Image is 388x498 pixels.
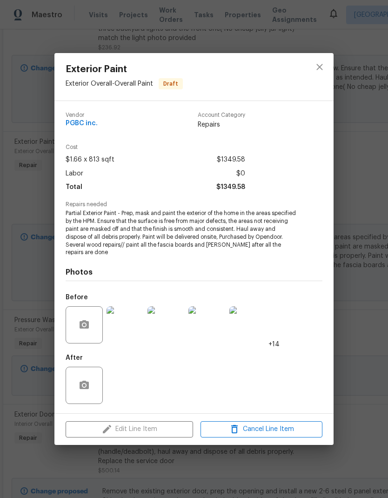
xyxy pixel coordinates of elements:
span: Partial Exterior Paint - Prep, mask and paint the exterior of the home in the areas specified by ... [66,209,297,256]
h5: After [66,355,83,361]
span: +14 [268,340,280,349]
span: Repairs needed [66,202,322,208]
span: Labor [66,167,83,181]
span: PGBC inc. [66,120,98,127]
span: Cost [66,144,245,150]
span: Cancel Line Item [203,424,320,435]
h4: Photos [66,268,322,277]
span: Account Category [198,112,245,118]
span: Exterior Paint [66,64,183,74]
h5: Before [66,294,88,301]
span: Repairs [198,120,245,129]
span: $1349.58 [217,153,245,167]
span: Draft [160,79,182,88]
span: $1.66 x 813 sqft [66,153,114,167]
span: Total [66,181,82,194]
button: Cancel Line Item [201,421,322,437]
span: $1349.58 [216,181,245,194]
span: $0 [236,167,245,181]
button: close [308,56,331,78]
span: Vendor [66,112,98,118]
span: Exterior Overall - Overall Paint [66,81,153,87]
